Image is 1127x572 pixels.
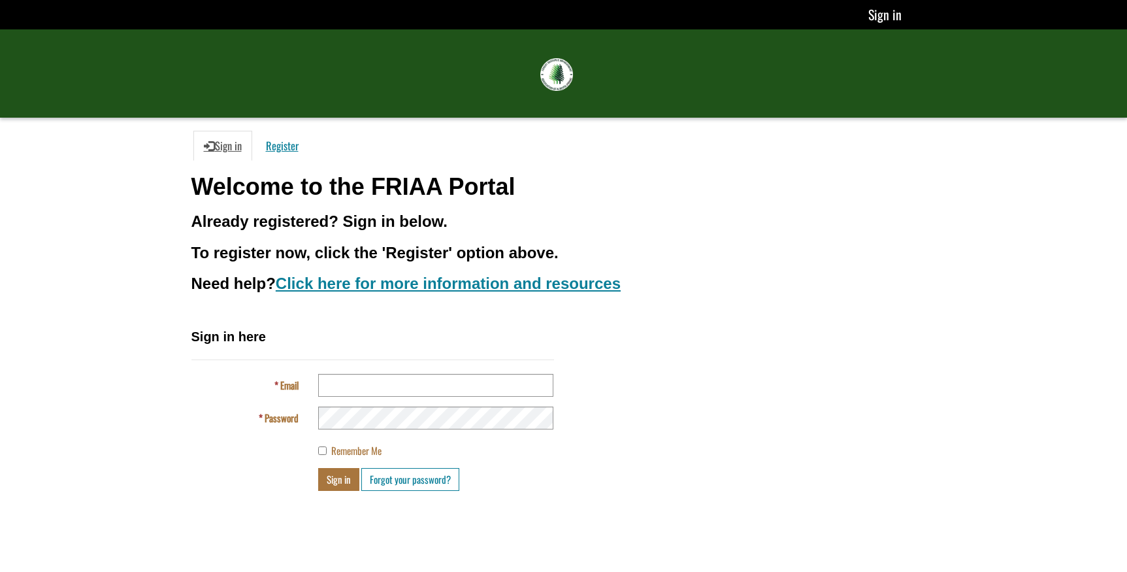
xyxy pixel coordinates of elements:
a: Sign in [193,131,252,161]
h3: Need help? [191,275,936,292]
a: Forgot your password? [361,468,459,491]
a: Click here for more information and resources [276,275,621,292]
span: Sign in here [191,329,266,344]
img: FRIAA Submissions Portal [540,58,573,91]
h3: Already registered? Sign in below. [191,213,936,230]
input: Remember Me [318,446,327,455]
span: Remember Me [331,443,382,458]
button: Sign in [318,468,359,491]
span: Email [280,378,299,392]
a: Register [255,131,309,161]
a: Sign in [868,5,902,24]
h3: To register now, click the 'Register' option above. [191,244,936,261]
h1: Welcome to the FRIAA Portal [191,174,936,200]
span: Password [265,411,299,425]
